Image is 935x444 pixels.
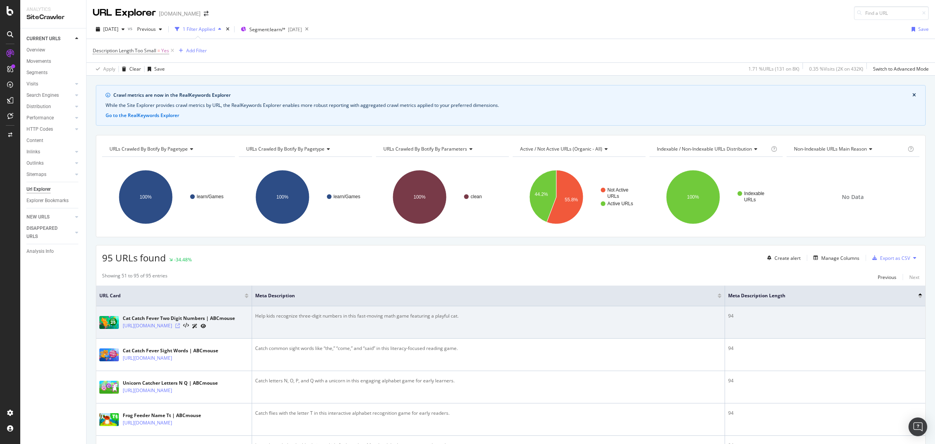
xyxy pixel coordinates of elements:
[238,23,302,36] button: Segment:learn/*[DATE]
[878,274,896,281] div: Previous
[26,46,45,54] div: Overview
[26,247,81,256] a: Analysis Info
[728,377,922,384] div: 94
[102,272,168,282] div: Showing 51 to 95 of 95 entries
[123,322,172,330] a: [URL][DOMAIN_NAME]
[26,13,80,22] div: SiteCrawler
[854,6,929,20] input: Find a URL
[123,380,218,387] div: Unicorn Catcher Letters N Q | ABCmouse
[183,26,215,32] div: 1 Filter Applied
[26,6,80,13] div: Analytics
[774,255,801,261] div: Create alert
[255,410,722,417] div: Catch flies with the letter T in this interactive alphabet recognition game for early readers.
[102,163,235,231] svg: A chart.
[607,201,633,206] text: Active URLs
[123,419,172,427] a: [URL][DOMAIN_NAME]
[794,146,867,152] span: Non-Indexable URLs Main Reason
[26,69,81,77] a: Segments
[176,46,207,55] button: Add Filter
[26,46,81,54] a: Overview
[102,251,166,264] span: 95 URLs found
[109,146,188,152] span: URLs Crawled By Botify By pagetype
[186,47,207,54] div: Add Filter
[748,66,799,72] div: 1.71 % URLs ( 131 on 8K )
[26,35,60,43] div: CURRENT URLS
[26,137,43,145] div: Content
[201,322,206,330] a: URL Inspection
[878,272,896,282] button: Previous
[26,185,81,194] a: Url Explorer
[103,26,118,32] span: 2025 Oct. 5th
[145,63,165,75] button: Save
[239,163,372,231] svg: A chart.
[119,63,141,75] button: Clear
[607,194,619,199] text: URLs
[159,10,201,18] div: [DOMAIN_NAME]
[535,192,548,197] text: 44.2%
[161,45,169,56] span: Yes
[728,410,922,417] div: 94
[93,6,156,20] div: URL Explorer
[249,26,286,33] span: Segment: learn/*
[26,213,49,221] div: NEW URLS
[26,159,44,167] div: Outlinks
[99,348,119,361] img: main image
[26,57,81,66] a: Movements
[26,35,73,43] a: CURRENT URLS
[123,354,172,362] a: [URL][DOMAIN_NAME]
[513,163,646,231] svg: A chart.
[565,197,578,202] text: 55.8%
[519,143,639,155] h4: Active / Not Active URLs
[26,197,81,205] a: Explorer Bookmarks
[869,252,910,264] button: Export as CSV
[728,313,922,320] div: 94
[26,170,73,179] a: Sitemaps
[26,185,51,194] div: Url Explorer
[764,252,801,264] button: Create alert
[873,66,929,72] div: Switch to Advanced Mode
[96,85,926,126] div: info banner
[140,194,152,200] text: 100%
[99,292,243,299] span: URL Card
[26,125,53,133] div: HTTP Codes
[413,194,425,200] text: 100%
[93,63,115,75] button: Apply
[376,163,509,231] svg: A chart.
[649,163,782,231] svg: A chart.
[134,23,165,36] button: Previous
[93,47,156,54] span: Description Length Too Small
[123,387,172,394] a: [URL][DOMAIN_NAME]
[909,274,919,281] div: Next
[607,187,628,193] text: Not Active
[655,143,769,155] h4: Indexable / Non-Indexable URLs Distribution
[175,323,180,328] a: Visit Online Page
[99,413,119,426] img: main image
[687,194,699,200] text: 100%
[909,272,919,282] button: Next
[26,224,73,241] a: DISAPPEARED URLS
[129,66,141,72] div: Clear
[910,90,918,100] button: close banner
[744,197,756,202] text: URLs
[471,194,482,199] text: clean
[134,26,156,32] span: Previous
[26,91,73,99] a: Search Engines
[909,23,929,36] button: Save
[246,146,325,152] span: URLs Crawled By Botify By pagetype
[657,146,752,152] span: Indexable / Non-Indexable URLs distribution
[26,137,81,145] a: Content
[106,102,916,109] div: While the Site Explorer provides crawl metrics by URL, the RealKeywords Explorer enables more rob...
[99,381,119,394] img: main image
[288,26,302,33] div: [DATE]
[108,143,228,155] h4: URLs Crawled By Botify By pagetype
[821,255,859,261] div: Manage Columns
[204,11,208,16] div: arrow-right-arrow-left
[197,194,224,199] text: learn/Games
[123,412,206,419] div: Frog Feeder Name Tt | ABCmouse
[26,114,54,122] div: Performance
[255,313,722,320] div: Help kids recognize three-digit numbers in this fast-moving math game featuring a playful cat.
[26,224,66,241] div: DISAPPEARED URLS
